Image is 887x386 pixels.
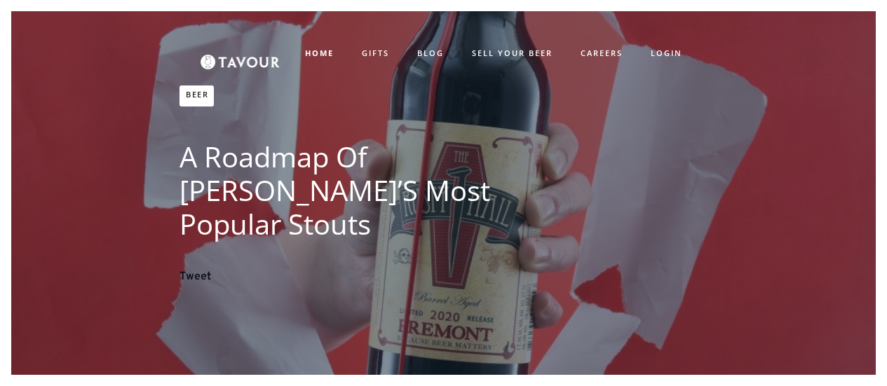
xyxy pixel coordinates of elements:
[305,48,334,58] strong: HOME
[291,42,348,65] a: HOME
[567,42,637,65] a: CAREERS
[180,270,211,284] a: Tweet
[348,42,403,65] a: GIFTS
[458,42,567,65] a: SELL YOUR BEER
[180,140,579,241] h1: A Roadmap of [PERSON_NAME]’s Most Popular Stouts
[403,42,458,65] a: BLOG
[637,42,696,65] a: LOGIN
[180,85,214,106] a: Beer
